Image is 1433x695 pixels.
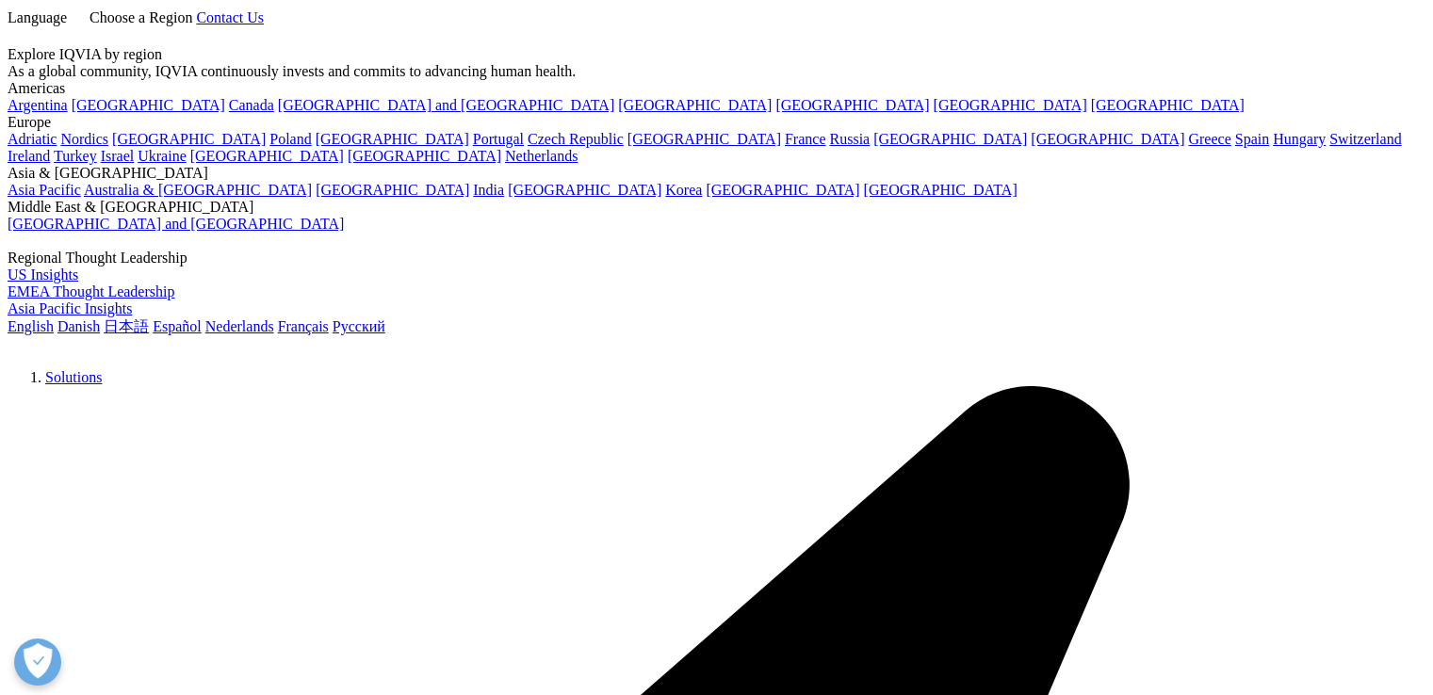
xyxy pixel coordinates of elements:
div: Middle East & [GEOGRAPHIC_DATA] [8,199,1425,216]
a: Danish [57,318,100,334]
a: Français [278,318,329,334]
a: Asia Pacific Insights [8,300,132,316]
button: Open Preferences [14,638,61,686]
a: [GEOGRAPHIC_DATA] [72,97,225,113]
a: [GEOGRAPHIC_DATA] [112,131,266,147]
a: Australia & [GEOGRAPHIC_DATA] [84,182,312,198]
div: Americas [8,80,1425,97]
a: EMEA Thought Leadership [8,283,174,299]
a: Ukraine [138,148,187,164]
div: Asia & [GEOGRAPHIC_DATA] [8,165,1425,182]
a: Русский [333,318,385,334]
a: Solutions [45,369,102,385]
a: Contact Us [196,9,264,25]
a: France [785,131,826,147]
a: [GEOGRAPHIC_DATA] [316,131,469,147]
a: [GEOGRAPHIC_DATA] [508,182,661,198]
a: India [473,182,504,198]
a: Portugal [473,131,524,147]
a: Greece [1188,131,1230,147]
a: [GEOGRAPHIC_DATA] [873,131,1027,147]
a: Turkey [54,148,97,164]
a: Asia Pacific [8,182,81,198]
a: [GEOGRAPHIC_DATA] [190,148,344,164]
a: [GEOGRAPHIC_DATA] and [GEOGRAPHIC_DATA] [278,97,614,113]
a: [GEOGRAPHIC_DATA] and [GEOGRAPHIC_DATA] [8,216,344,232]
a: [GEOGRAPHIC_DATA] [864,182,1018,198]
a: Korea [665,182,702,198]
div: Explore IQVIA by region [8,46,1425,63]
div: Regional Thought Leadership [8,250,1425,267]
div: Europe [8,114,1425,131]
a: [GEOGRAPHIC_DATA] [618,97,772,113]
a: Russia [830,131,871,147]
a: [GEOGRAPHIC_DATA] [934,97,1087,113]
a: Español [153,318,202,334]
div: As a global community, IQVIA continuously invests and commits to advancing human health. [8,63,1425,80]
a: [GEOGRAPHIC_DATA] [348,148,501,164]
a: [GEOGRAPHIC_DATA] [775,97,929,113]
a: English [8,318,54,334]
a: US Insights [8,267,78,283]
a: [GEOGRAPHIC_DATA] [706,182,859,198]
span: Choose a Region [90,9,192,25]
a: [GEOGRAPHIC_DATA] [316,182,469,198]
a: Netherlands [505,148,578,164]
a: 日本語 [104,318,149,334]
a: Czech Republic [528,131,624,147]
span: Language [8,9,67,25]
a: Adriatic [8,131,57,147]
a: Ireland [8,148,50,164]
a: [GEOGRAPHIC_DATA] [1031,131,1184,147]
a: [GEOGRAPHIC_DATA] [627,131,781,147]
a: Argentina [8,97,68,113]
a: [GEOGRAPHIC_DATA] [1091,97,1245,113]
a: Nederlands [205,318,274,334]
a: Poland [269,131,311,147]
a: Hungary [1273,131,1326,147]
a: Switzerland [1329,131,1401,147]
a: Israel [101,148,135,164]
a: Nordics [60,131,108,147]
a: Spain [1235,131,1269,147]
a: Canada [229,97,274,113]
